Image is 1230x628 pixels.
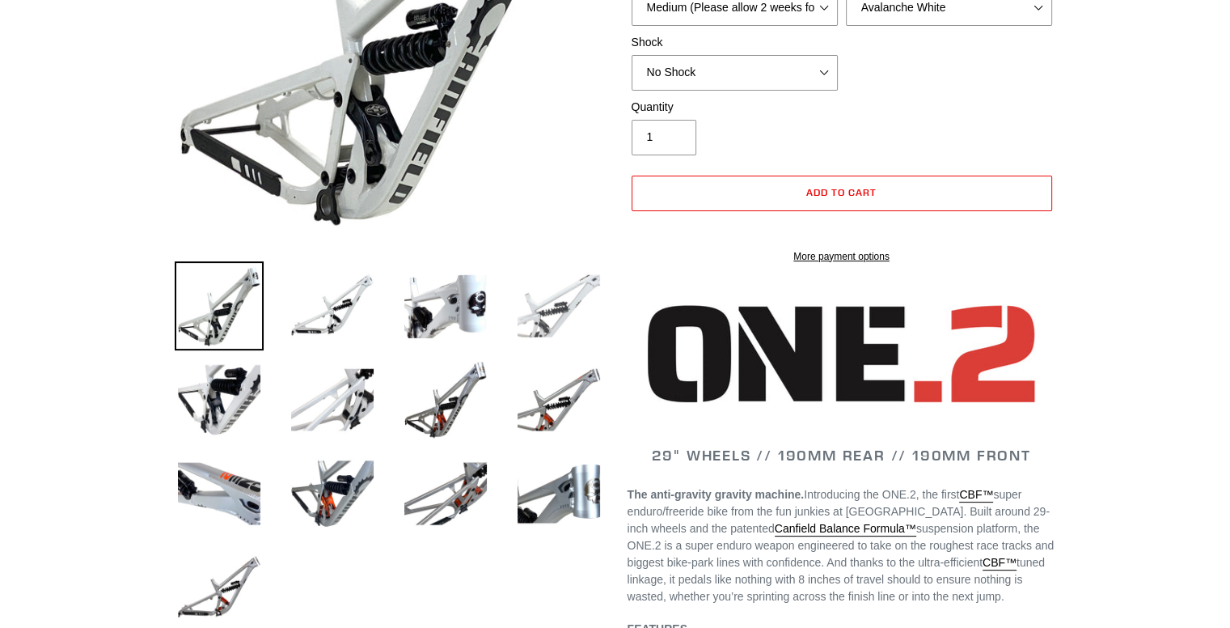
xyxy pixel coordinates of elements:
[628,488,1050,535] span: super enduro/freeride bike from the fun junkies at [GEOGRAPHIC_DATA]. Built around 29-inch wheels...
[514,355,603,444] img: Load image into Gallery viewer, ONE.2 Super Enduro - Frameset
[632,99,838,116] label: Quantity
[401,355,490,444] img: Load image into Gallery viewer, ONE.2 Super Enduro - Frameset
[632,249,1052,264] a: More payment options
[288,261,377,350] img: Load image into Gallery viewer, ONE.2 Super Enduro - Frameset
[175,355,264,444] img: Load image into Gallery viewer, ONE.2 Super Enduro - Frameset
[401,449,490,538] img: Load image into Gallery viewer, ONE.2 Super Enduro - Frameset
[632,176,1052,211] button: Add to cart
[983,556,1017,571] a: CBF™
[514,261,603,350] img: Load image into Gallery viewer, ONE.2 Super Enduro - Frameset
[806,186,877,198] span: Add to cart
[775,522,916,537] a: Canfield Balance Formula™
[632,34,838,51] label: Shock
[288,449,377,538] img: Load image into Gallery viewer, ONE.2 Super Enduro - Frameset
[175,261,264,350] img: Load image into Gallery viewer, ONE.2 Super Enduro - Frameset
[628,488,805,501] strong: The anti-gravity gravity machine.
[628,522,1055,569] span: suspension platform, the ONE.2 is a super enduro weapon engineered to take on the roughest race t...
[514,449,603,538] img: Load image into Gallery viewer, ONE.2 Super Enduro - Frameset
[628,556,1046,603] span: tuned linkage, it pedals like nothing with 8 inches of travel should to ensure nothing is wasted,...
[652,446,1030,465] span: 29" WHEELS // 190MM REAR // 190MM FRONT
[804,488,959,501] span: Introducing the ONE.2, the first
[959,488,993,503] a: CBF™
[401,261,490,350] img: Load image into Gallery viewer, ONE.2 Super Enduro - Frameset
[175,449,264,538] img: Load image into Gallery viewer, ONE.2 Super Enduro - Frameset
[288,355,377,444] img: Load image into Gallery viewer, ONE.2 Super Enduro - Frameset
